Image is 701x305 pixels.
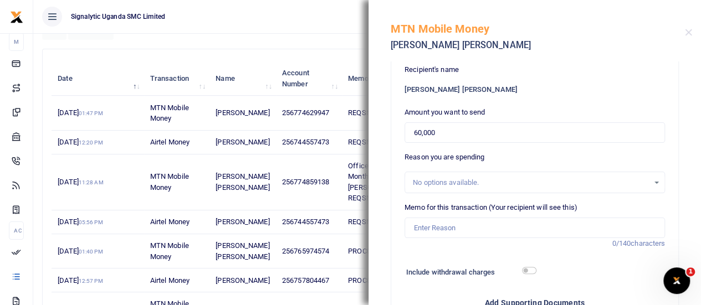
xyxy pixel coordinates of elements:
label: Recipient's name [405,64,459,75]
span: 256744557473 [282,218,329,226]
label: Amount you want to send [405,107,485,118]
span: characters [631,239,665,247]
li: Ac [9,221,24,240]
span: [PERSON_NAME] [PERSON_NAME] [216,241,269,261]
span: REQSN00128 GEN [348,218,406,226]
span: PROC00069 GEN [348,247,402,255]
div: No options available. [413,177,649,188]
span: Signalytic Uganda SMC Limited [66,12,170,22]
small: 01:40 PM [79,249,103,255]
th: Name: activate to sort column ascending [209,61,276,96]
span: [PERSON_NAME] [216,138,269,146]
span: [PERSON_NAME] [PERSON_NAME] [216,172,269,192]
label: Memo for this transaction (Your recipient will see this) [405,202,577,213]
th: Date: activate to sort column descending [52,61,144,96]
input: UGX [405,122,665,143]
th: Account Number: activate to sort column ascending [276,61,342,96]
span: 256774629947 [282,108,329,117]
input: Enter Reason [405,218,665,239]
span: [PERSON_NAME] [216,218,269,226]
small: 05:56 PM [79,219,103,225]
span: MTN Mobile Money [150,241,189,261]
h6: [PERSON_NAME] [PERSON_NAME] [405,85,665,94]
span: Airtel Money [150,218,190,226]
h6: Include withdrawal charges [406,268,531,277]
span: Airtel Money [150,276,190,285]
th: Memo: activate to sort column ascending [342,61,444,96]
span: [DATE] [58,108,103,117]
span: REQSN00133 GEN [348,108,406,117]
span: Airtel Money [150,138,190,146]
span: [PERSON_NAME] [216,108,269,117]
li: M [9,33,24,51]
span: MTN Mobile Money [150,172,189,192]
span: 0/140 [612,239,631,247]
a: logo-small logo-large logo-large [10,12,23,20]
span: Office Running Supplies Monthly Advance to [PERSON_NAME] REQSN00131 [348,162,425,203]
h5: MTN Mobile Money [391,22,685,35]
span: PROC00069 GEN [348,276,402,285]
span: [DATE] [58,276,103,285]
small: 12:20 PM [79,139,103,146]
label: Reason you are spending [405,152,484,163]
span: 256744557473 [282,138,329,146]
small: 01:47 PM [79,110,103,116]
span: [DATE] [58,178,103,186]
span: MTN Mobile Money [150,104,189,123]
th: Transaction: activate to sort column ascending [144,61,209,96]
span: 256765974574 [282,247,329,255]
small: 12:57 PM [79,278,103,284]
span: 1 [686,267,695,276]
button: Close [685,29,692,36]
h5: [PERSON_NAME] [PERSON_NAME] [391,40,685,51]
span: [DATE] [58,218,103,226]
span: 256774859138 [282,178,329,186]
small: 11:28 AM [79,179,104,185]
span: REQSN00132 GEN [348,138,406,146]
img: logo-small [10,11,23,24]
iframe: Intercom live chat [663,267,690,294]
span: [DATE] [58,247,103,255]
span: 256757804467 [282,276,329,285]
span: [PERSON_NAME] [216,276,269,285]
span: [DATE] [58,138,103,146]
